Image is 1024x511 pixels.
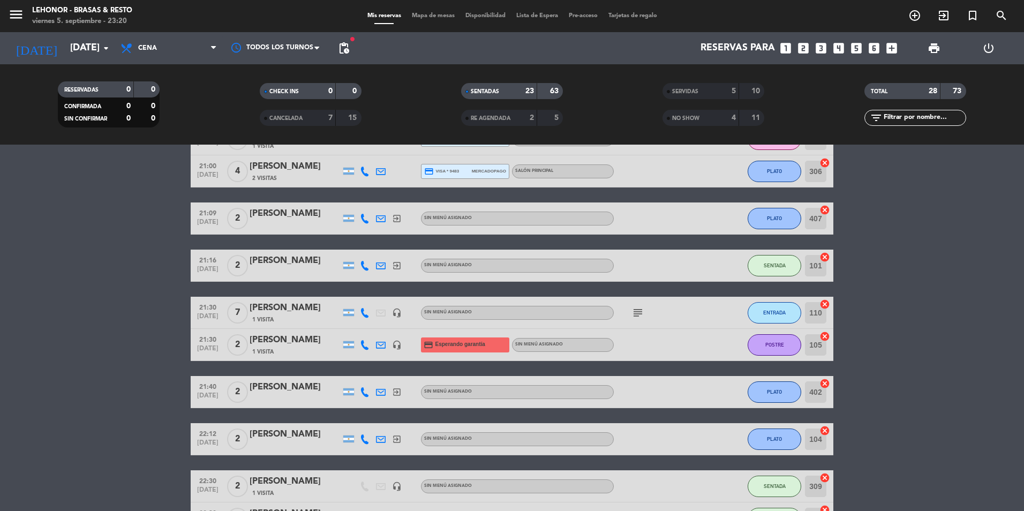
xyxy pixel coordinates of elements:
[928,42,940,55] span: print
[8,6,24,26] button: menu
[392,261,402,270] i: exit_to_app
[554,114,561,122] strong: 5
[849,41,863,55] i: looks_5
[252,174,277,183] span: 2 Visitas
[767,168,782,174] span: PLATO
[227,381,248,403] span: 2
[424,216,472,220] span: Sin menú asignado
[227,255,248,276] span: 2
[250,380,341,394] div: [PERSON_NAME]
[424,167,434,176] i: credit_card
[250,475,341,489] div: [PERSON_NAME]
[424,437,472,441] span: Sin menú asignado
[867,41,881,55] i: looks_6
[194,380,221,392] span: 21:40
[352,87,359,95] strong: 0
[250,427,341,441] div: [PERSON_NAME]
[748,161,801,182] button: PLATO
[252,315,274,324] span: 1 Visita
[227,208,248,229] span: 2
[883,112,966,124] input: Filtrar por nombre...
[194,392,221,404] span: [DATE]
[819,378,830,389] i: cancel
[953,87,963,95] strong: 73
[814,41,828,55] i: looks_3
[138,44,157,52] span: Cena
[767,436,782,442] span: PLATO
[764,483,786,489] span: SENTADA
[151,86,157,93] strong: 0
[819,331,830,342] i: cancel
[194,159,221,171] span: 21:00
[194,439,221,452] span: [DATE]
[194,171,221,184] span: [DATE]
[32,5,132,16] div: Lehonor - Brasas & Resto
[701,43,775,54] span: Reservas para
[937,9,950,22] i: exit_to_app
[194,486,221,499] span: [DATE]
[751,114,762,122] strong: 11
[8,6,24,22] i: menu
[763,310,786,315] span: ENTRADA
[748,381,801,403] button: PLATO
[64,87,99,93] span: RESERVADAS
[961,32,1016,64] div: LOG OUT
[126,115,131,122] strong: 0
[337,42,350,55] span: pending_actions
[819,157,830,168] i: cancel
[819,472,830,483] i: cancel
[748,334,801,356] button: POSTRE
[796,41,810,55] i: looks_two
[471,89,499,94] span: SENTADAS
[982,42,995,55] i: power_settings_new
[194,266,221,278] span: [DATE]
[472,168,506,175] span: mercadopago
[424,310,472,314] span: Sin menú asignado
[631,306,644,319] i: subject
[471,116,510,121] span: RE AGENDADA
[748,302,801,324] button: ENTRADA
[424,484,472,488] span: Sin menú asignado
[194,139,221,152] span: [DATE]
[64,116,107,122] span: SIN CONFIRMAR
[424,340,433,350] i: credit_card
[250,301,341,315] div: [PERSON_NAME]
[515,169,553,173] span: SALÓN PRINCIPAL
[194,345,221,357] span: [DATE]
[435,340,485,349] span: Esperando garantía
[748,208,801,229] button: PLATO
[362,13,406,19] span: Mis reservas
[126,102,131,110] strong: 0
[269,89,299,94] span: CHECK INS
[100,42,112,55] i: arrow_drop_down
[194,300,221,313] span: 21:30
[252,142,274,151] span: 1 Visita
[767,215,782,221] span: PLATO
[348,114,359,122] strong: 15
[227,334,248,356] span: 2
[672,89,698,94] span: SERVIDAS
[250,160,341,174] div: [PERSON_NAME]
[424,167,459,176] span: visa * 9483
[525,87,534,95] strong: 23
[460,13,511,19] span: Disponibilidad
[32,16,132,27] div: viernes 5. septiembre - 23:20
[732,87,736,95] strong: 5
[227,476,248,497] span: 2
[603,13,662,19] span: Tarjetas de regalo
[732,114,736,122] strong: 4
[252,489,274,498] span: 1 Visita
[227,161,248,182] span: 4
[328,114,333,122] strong: 7
[151,102,157,110] strong: 0
[550,87,561,95] strong: 63
[748,476,801,497] button: SENTADA
[194,253,221,266] span: 21:16
[767,389,782,395] span: PLATO
[392,340,402,350] i: headset_mic
[8,36,65,60] i: [DATE]
[227,429,248,450] span: 2
[819,425,830,436] i: cancel
[194,474,221,486] span: 22:30
[392,387,402,397] i: exit_to_app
